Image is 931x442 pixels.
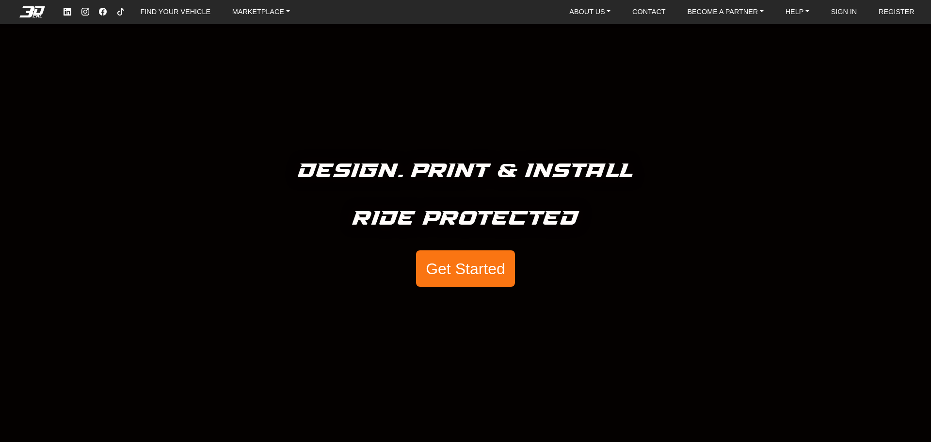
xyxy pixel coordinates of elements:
[416,250,515,287] button: Get Started
[782,4,813,19] a: HELP
[353,203,579,235] h5: Ride Protected
[298,155,633,187] h5: Design. Print & Install
[683,4,767,19] a: BECOME A PARTNER
[137,4,214,19] a: FIND YOUR VEHICLE
[875,4,918,19] a: REGISTER
[228,4,294,19] a: MARKETPLACE
[628,4,669,19] a: CONTACT
[565,4,614,19] a: ABOUT US
[827,4,861,19] a: SIGN IN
